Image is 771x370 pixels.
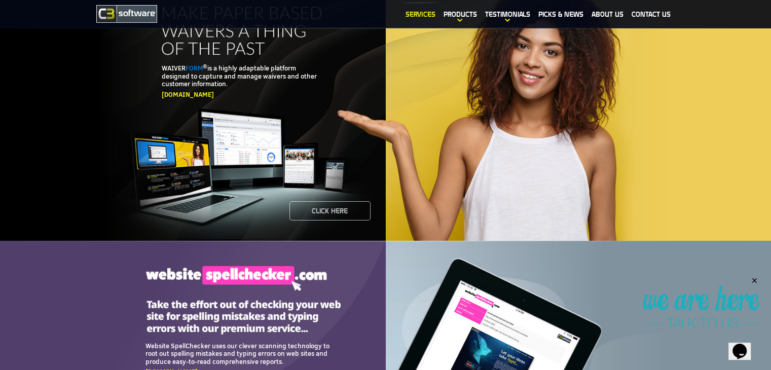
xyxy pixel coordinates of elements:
[439,3,481,26] a: Products
[289,201,371,220] a: Click here
[534,3,587,26] a: Picks & News
[162,90,214,99] a: [DOMAIN_NAME]
[627,3,674,26] a: Contact Us
[145,342,336,366] p: Website SpellChecker uses our clever scanning technology to root out spelling mistakes and typing...
[186,63,203,72] span: FORM
[162,64,321,88] p: WAIVER is a highly adaptable platform designed to capture and manage waivers and other customer i...
[643,276,761,327] iframe: chat widget
[401,3,439,26] a: Services
[302,208,358,214] span: Click here
[203,63,207,69] sup: ®
[96,5,157,23] img: C3 Software
[587,3,627,26] a: About us
[728,329,761,360] iframe: chat widget
[481,3,534,26] a: Testimonials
